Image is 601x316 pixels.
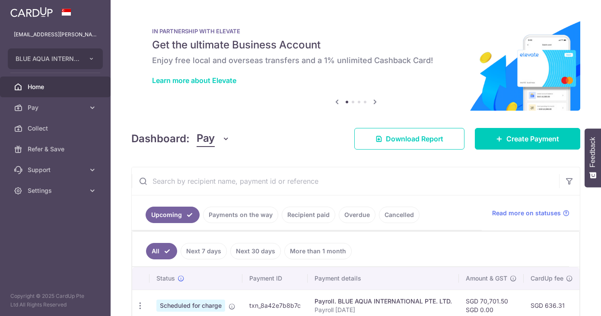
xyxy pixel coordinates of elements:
[132,167,559,195] input: Search by recipient name, payment id or reference
[28,83,85,91] span: Home
[284,243,352,259] a: More than 1 month
[547,290,592,312] iframe: Opens a widget where you can find more information
[10,7,53,17] img: CardUp
[28,145,85,153] span: Refer & Save
[152,38,560,52] h5: Get the ultimate Business Account
[156,274,175,283] span: Status
[506,134,559,144] span: Create Payment
[466,274,507,283] span: Amount & GST
[152,76,236,85] a: Learn more about Elevate
[242,267,308,290] th: Payment ID
[492,209,569,217] a: Read more on statuses
[28,103,85,112] span: Pay
[354,128,464,150] a: Download Report
[197,131,215,147] span: Pay
[28,166,85,174] span: Support
[146,243,177,259] a: All
[315,306,452,314] p: Payroll [DATE]
[152,28,560,35] p: IN PARTNERSHIP WITH ELEVATE
[531,274,563,283] span: CardUp fee
[28,124,85,133] span: Collect
[14,30,97,39] p: [EMAIL_ADDRESS][PERSON_NAME][DOMAIN_NAME]
[475,128,580,150] a: Create Payment
[339,207,375,223] a: Overdue
[203,207,278,223] a: Payments on the way
[181,243,227,259] a: Next 7 days
[152,55,560,66] h6: Enjoy free local and overseas transfers and a 1% unlimited Cashback Card!
[492,209,561,217] span: Read more on statuses
[315,297,452,306] div: Payroll. BLUE AQUA INTERNATIONAL PTE. LTD.
[8,48,103,69] button: BLUE AQUA INTERNATIONAL PTE. LTD.
[308,267,459,290] th: Payment details
[585,128,601,187] button: Feedback - Show survey
[230,243,281,259] a: Next 30 days
[589,137,597,167] span: Feedback
[156,300,225,312] span: Scheduled for charge
[197,131,230,147] button: Pay
[16,54,79,63] span: BLUE AQUA INTERNATIONAL PTE. LTD.
[379,207,420,223] a: Cancelled
[282,207,335,223] a: Recipient paid
[131,14,580,111] img: Renovation banner
[131,131,190,147] h4: Dashboard:
[28,186,85,195] span: Settings
[386,134,443,144] span: Download Report
[146,207,200,223] a: Upcoming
